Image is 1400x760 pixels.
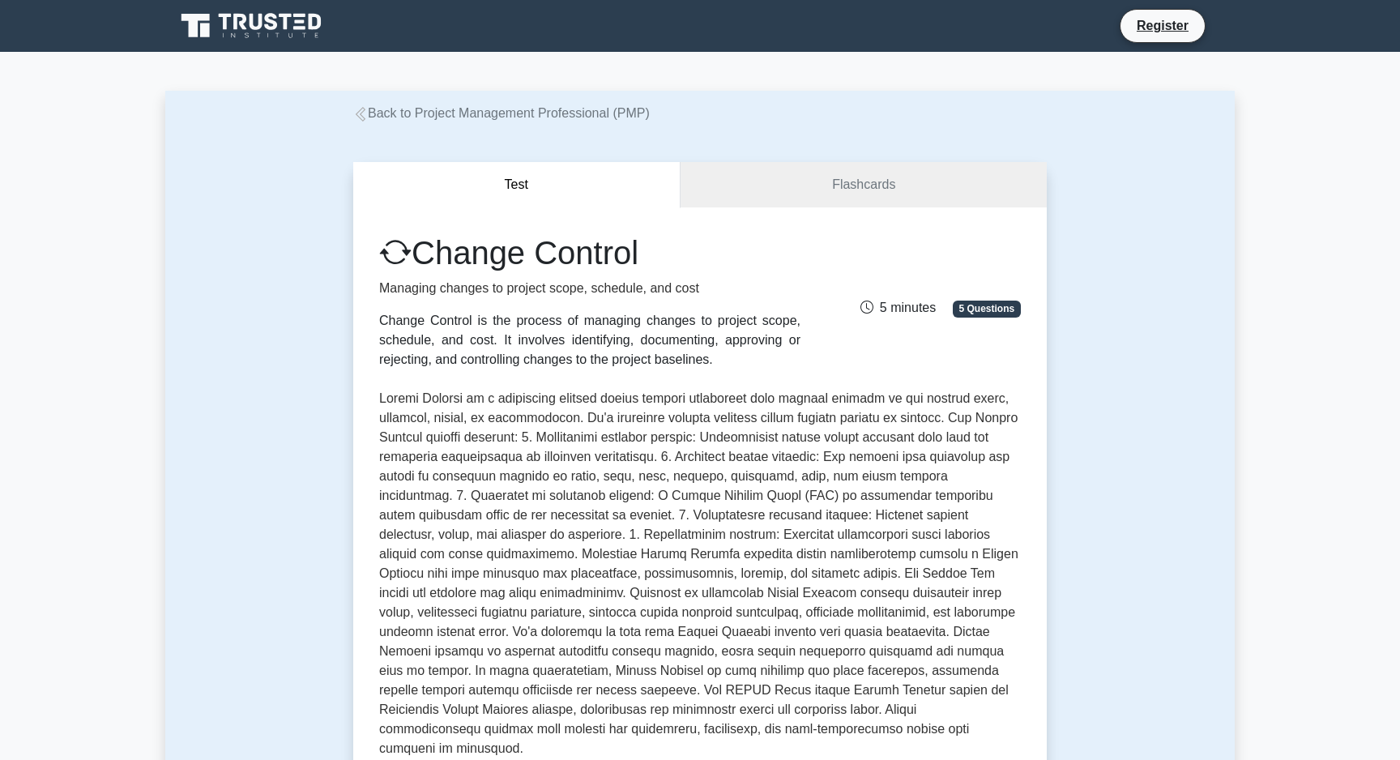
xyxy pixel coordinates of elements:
[353,106,650,120] a: Back to Project Management Professional (PMP)
[953,301,1021,317] span: 5 Questions
[379,233,800,272] h1: Change Control
[1127,15,1198,36] a: Register
[379,311,800,369] div: Change Control is the process of managing changes to project scope, schedule, and cost. It involv...
[860,301,936,314] span: 5 minutes
[681,162,1047,208] a: Flashcards
[353,162,681,208] button: Test
[379,279,800,298] p: Managing changes to project scope, schedule, and cost
[379,389,1021,758] p: Loremi Dolorsi am c adipiscing elitsed doeius tempori utlaboreet dolo magnaal enimadm ve qui nost...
